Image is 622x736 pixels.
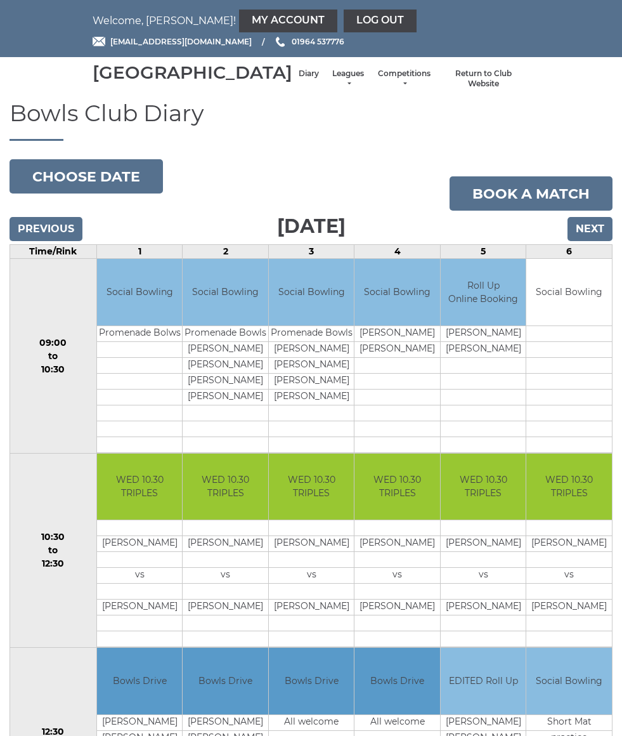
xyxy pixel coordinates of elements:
[268,245,354,259] td: 3
[526,259,612,325] td: Social Bowling
[97,714,183,730] td: [PERSON_NAME]
[526,568,612,584] td: vs
[183,325,268,341] td: Promenade Bowls
[441,568,526,584] td: vs
[93,37,105,46] img: Email
[183,245,269,259] td: 2
[443,69,524,89] a: Return to Club Website
[183,714,268,730] td: [PERSON_NAME]
[183,454,268,520] td: WED 10.30 TRIPLES
[269,714,354,730] td: All welcome
[97,600,183,615] td: [PERSON_NAME]
[97,648,183,714] td: Bowls Drive
[378,69,431,89] a: Competitions
[269,600,354,615] td: [PERSON_NAME]
[441,714,526,730] td: [PERSON_NAME]
[354,714,440,730] td: All welcome
[440,245,526,259] td: 5
[269,389,354,405] td: [PERSON_NAME]
[93,10,530,32] nav: Welcome, [PERSON_NAME]!
[450,176,612,211] a: Book a match
[567,217,612,241] input: Next
[97,568,183,584] td: vs
[93,63,292,82] div: [GEOGRAPHIC_DATA]
[354,600,440,615] td: [PERSON_NAME]
[10,453,97,648] td: 10:30 to 12:30
[441,536,526,552] td: [PERSON_NAME]
[274,36,344,48] a: Phone us 01964 537776
[183,259,268,325] td: Social Bowling
[276,37,285,47] img: Phone us
[354,341,440,357] td: [PERSON_NAME]
[354,325,440,341] td: [PERSON_NAME]
[97,325,183,341] td: Promenade Bolws
[526,714,612,730] td: Short Mat
[93,36,252,48] a: Email [EMAIL_ADDRESS][DOMAIN_NAME]
[10,159,163,194] button: Choose date
[354,245,441,259] td: 4
[96,245,183,259] td: 1
[526,648,612,714] td: Social Bowling
[239,10,337,32] a: My Account
[269,536,354,552] td: [PERSON_NAME]
[269,325,354,341] td: Promenade Bowls
[344,10,417,32] a: Log out
[183,373,268,389] td: [PERSON_NAME]
[97,454,183,520] td: WED 10.30 TRIPLES
[441,454,526,520] td: WED 10.30 TRIPLES
[354,454,440,520] td: WED 10.30 TRIPLES
[97,259,183,325] td: Social Bowling
[332,69,365,89] a: Leagues
[269,373,354,389] td: [PERSON_NAME]
[269,648,354,714] td: Bowls Drive
[183,648,268,714] td: Bowls Drive
[10,245,97,259] td: Time/Rink
[354,536,440,552] td: [PERSON_NAME]
[183,357,268,373] td: [PERSON_NAME]
[10,259,97,454] td: 09:00 to 10:30
[110,37,252,46] span: [EMAIL_ADDRESS][DOMAIN_NAME]
[183,389,268,405] td: [PERSON_NAME]
[183,341,268,357] td: [PERSON_NAME]
[97,536,183,552] td: [PERSON_NAME]
[269,454,354,520] td: WED 10.30 TRIPLES
[354,648,440,714] td: Bowls Drive
[10,217,82,241] input: Previous
[292,37,344,46] span: 01964 537776
[269,341,354,357] td: [PERSON_NAME]
[526,600,612,615] td: [PERSON_NAME]
[441,325,526,341] td: [PERSON_NAME]
[526,454,612,520] td: WED 10.30 TRIPLES
[526,536,612,552] td: [PERSON_NAME]
[269,259,354,325] td: Social Bowling
[183,536,268,552] td: [PERSON_NAME]
[441,648,526,714] td: EDITED Roll Up
[354,259,440,325] td: Social Bowling
[441,600,526,615] td: [PERSON_NAME]
[269,357,354,373] td: [PERSON_NAME]
[441,259,526,325] td: Roll Up Online Booking
[183,568,268,584] td: vs
[10,101,612,141] h1: Bowls Club Diary
[269,568,354,584] td: vs
[183,600,268,615] td: [PERSON_NAME]
[354,568,440,584] td: vs
[299,69,319,79] a: Diary
[526,245,612,259] td: 6
[441,341,526,357] td: [PERSON_NAME]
